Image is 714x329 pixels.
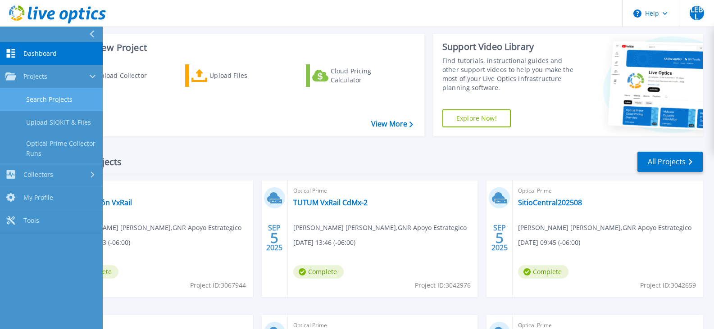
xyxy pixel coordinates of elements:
span: Project ID: 3067944 [190,280,246,290]
span: 5 [270,234,278,242]
a: Download Collector [64,64,164,87]
span: LEBL [690,6,704,20]
a: Upload Files [185,64,286,87]
span: Complete [293,265,344,279]
span: Projects [23,72,47,81]
span: [DATE] 09:45 (-06:00) [518,238,580,248]
span: Project ID: 3042659 [640,280,696,290]
span: [PERSON_NAME] [PERSON_NAME] , GNR Apoyo Estrategico [68,223,241,233]
span: My Profile [23,194,53,202]
h3: Start a New Project [64,43,413,53]
span: Project ID: 3042976 [415,280,471,290]
div: Find tutorials, instructional guides and other support videos to help you make the most of your L... [442,56,578,92]
a: Explore Now! [442,109,511,127]
span: Optical Prime [293,186,473,196]
div: SEP 2025 [491,221,508,254]
span: Dashboard [23,50,57,58]
span: Tools [23,216,39,225]
span: Complete [518,265,568,279]
span: [PERSON_NAME] [PERSON_NAME] , GNR Apoyo Estrategico [518,223,691,233]
div: Download Collector [87,67,159,85]
a: SitioCentral202508 [518,198,582,207]
div: Support Video Library [442,41,578,53]
span: Optical Prime [68,186,247,196]
span: Optical Prime [518,186,697,196]
span: [DATE] 13:46 (-06:00) [293,238,355,248]
span: 5 [496,234,504,242]
a: Cloud Pricing Calculator [306,64,406,87]
span: Collectors [23,171,53,179]
a: All Projects [637,152,703,172]
a: View More [371,120,413,128]
div: Upload Files [209,67,282,85]
span: [PERSON_NAME] [PERSON_NAME] , GNR Apoyo Estrategico [293,223,467,233]
a: TUTUM VxRail CdMx-2 [293,198,368,207]
div: Cloud Pricing Calculator [331,67,403,85]
div: SEP 2025 [266,221,283,254]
